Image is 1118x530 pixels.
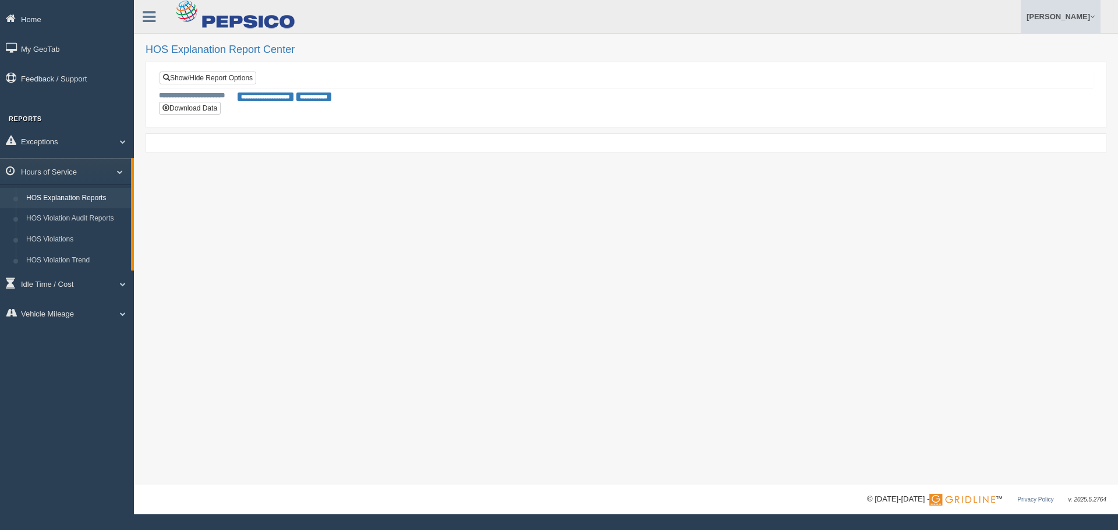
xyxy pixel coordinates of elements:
[867,493,1106,506] div: © [DATE]-[DATE] - ™
[21,188,131,209] a: HOS Explanation Reports
[1017,496,1053,503] a: Privacy Policy
[160,72,256,84] a: Show/Hide Report Options
[1069,496,1106,503] span: v. 2025.5.2764
[21,229,131,250] a: HOS Violations
[21,208,131,229] a: HOS Violation Audit Reports
[929,494,995,506] img: Gridline
[21,250,131,271] a: HOS Violation Trend
[146,44,1106,56] h2: HOS Explanation Report Center
[159,102,221,115] button: Download Data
